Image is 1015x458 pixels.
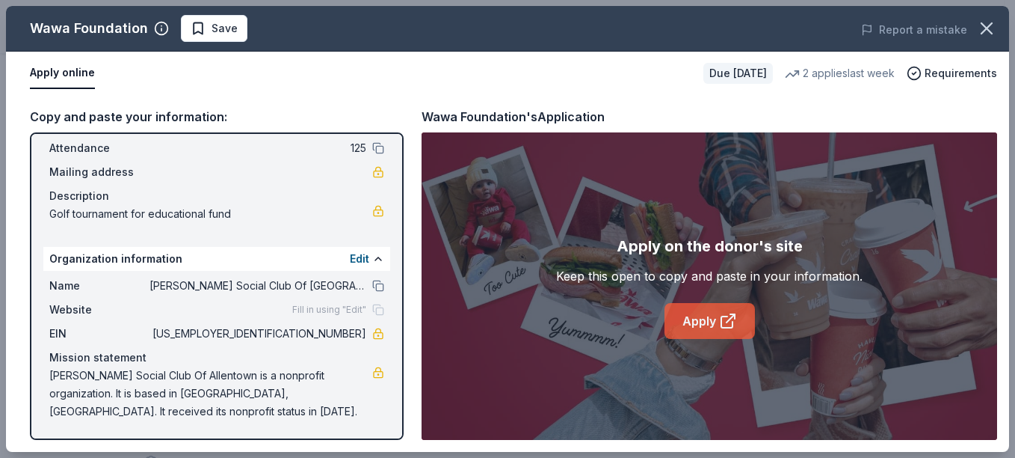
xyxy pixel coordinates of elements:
span: Name [49,277,149,295]
div: Due [DATE] [703,63,773,84]
div: Apply on the donor's site [617,234,803,258]
span: Mailing address [49,163,149,181]
button: Edit [350,250,369,268]
span: Fill in using "Edit" [292,304,366,316]
div: Organization information [43,247,390,271]
span: Save [212,19,238,37]
div: Keep this open to copy and paste in your information. [556,267,863,285]
div: Mission statement [49,349,384,367]
a: Apply [664,303,755,339]
span: [US_EMPLOYER_IDENTIFICATION_NUMBER] [149,325,366,343]
span: Requirements [925,64,997,82]
button: Apply online [30,58,95,89]
div: Copy and paste your information: [30,107,404,126]
span: EIN [49,325,149,343]
button: Save [181,15,247,42]
div: 2 applies last week [785,64,895,82]
div: Wawa Foundation's Application [422,107,605,126]
span: Website [49,301,149,319]
button: Requirements [907,64,997,82]
span: [PERSON_NAME] Social Club Of [GEOGRAPHIC_DATA] [149,277,366,295]
span: 125 [149,139,366,157]
button: Report a mistake [861,21,967,39]
span: Golf tournament for educational fund [49,205,372,223]
div: Description [49,187,384,205]
span: [PERSON_NAME] Social Club Of Allentown is a nonprofit organization. It is based in [GEOGRAPHIC_DA... [49,367,372,421]
span: Attendance [49,139,149,157]
div: Wawa Foundation [30,16,148,40]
